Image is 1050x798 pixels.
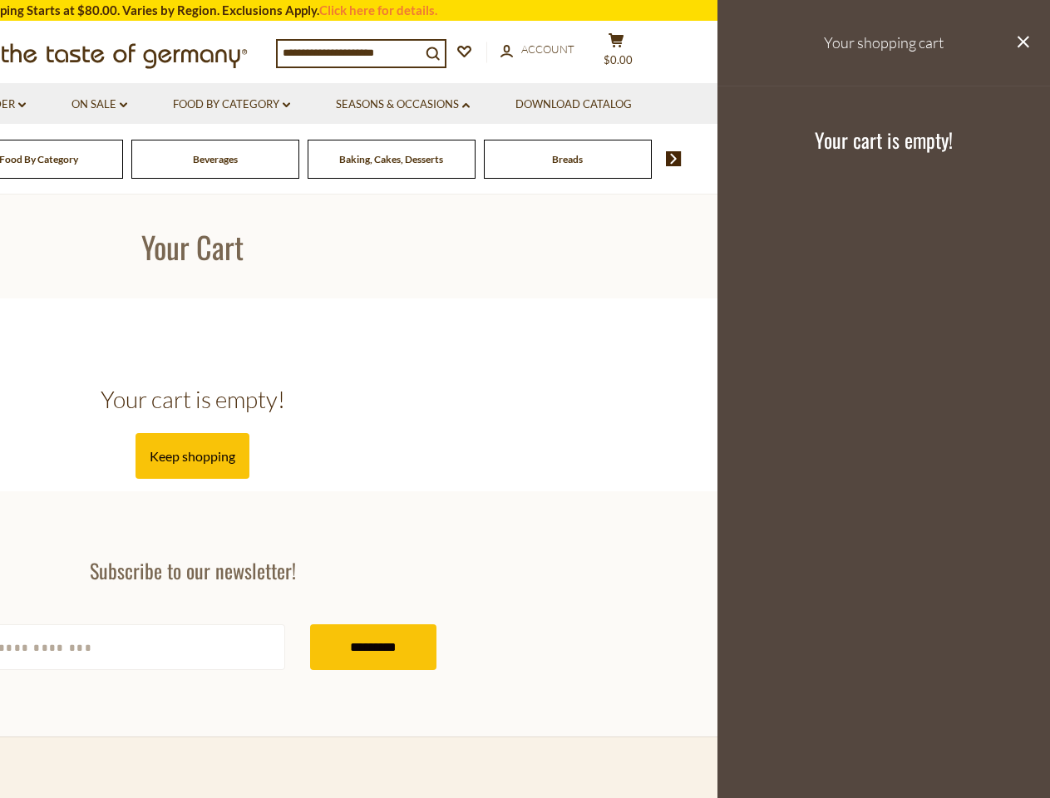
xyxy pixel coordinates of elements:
[339,153,443,165] a: Baking, Cakes, Desserts
[738,127,1029,152] h3: Your cart is empty!
[136,433,249,479] a: Keep shopping
[604,53,633,66] span: $0.00
[592,32,642,74] button: $0.00
[515,96,632,114] a: Download Catalog
[666,151,682,166] img: next arrow
[500,41,574,59] a: Account
[336,96,470,114] a: Seasons & Occasions
[552,153,583,165] a: Breads
[71,96,127,114] a: On Sale
[521,42,574,56] span: Account
[173,96,290,114] a: Food By Category
[319,2,437,17] a: Click here for details.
